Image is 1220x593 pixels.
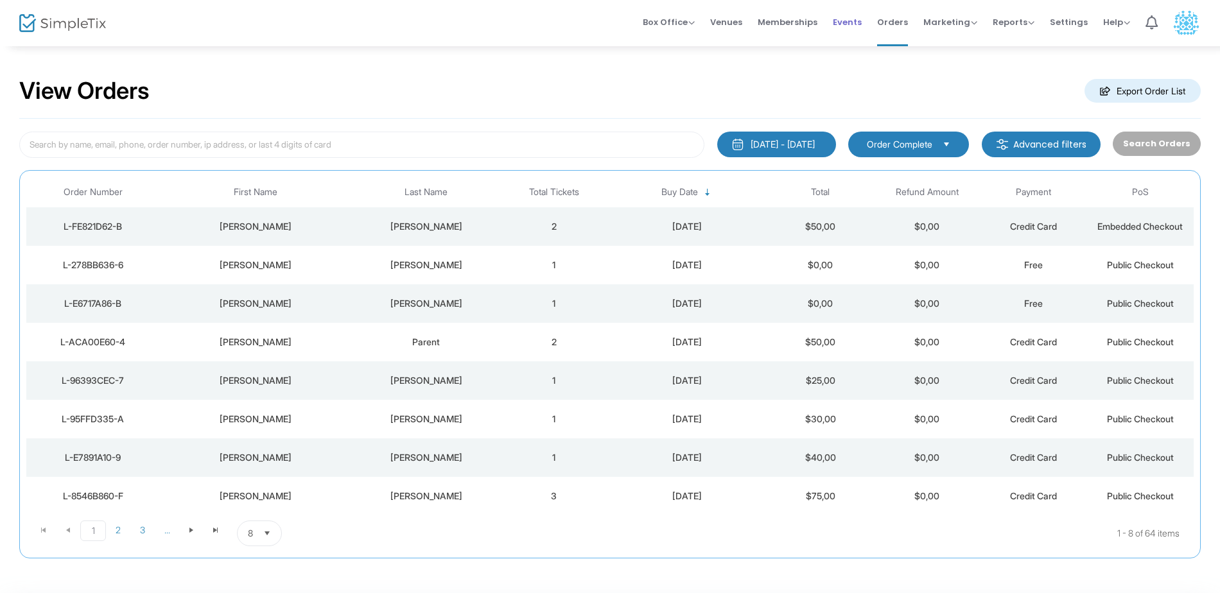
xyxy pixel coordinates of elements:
div: Suzanne [163,374,349,387]
td: $0,00 [767,246,874,284]
td: 3 [501,477,607,515]
span: Go to the last page [211,525,221,535]
td: 1 [501,361,607,400]
div: 2025-09-17 [611,336,764,348]
span: Public Checkout [1107,375,1174,386]
td: $50,00 [767,323,874,361]
span: Public Checkout [1107,336,1174,347]
div: 2025-09-14 [611,451,764,464]
td: 1 [501,246,607,284]
span: Credit Card [1010,375,1057,386]
span: Credit Card [1010,413,1057,424]
input: Search by name, email, phone, order number, ip address, or last 4 digits of card [19,132,704,158]
td: 1 [501,400,607,438]
kendo-pager-info: 1 - 8 of 64 items [410,520,1180,546]
span: Credit Card [1010,336,1057,347]
td: 1 [501,284,607,323]
div: L-278BB636-6 [30,259,157,271]
div: 2025-09-12 [611,490,764,503]
td: $0,00 [874,361,980,400]
div: Françoise [163,259,349,271]
span: Free [1024,259,1043,270]
td: $0,00 [874,284,980,323]
span: Public Checkout [1107,452,1174,463]
span: Last Name [405,187,448,198]
span: Page 3 [130,520,155,540]
span: Public Checkout [1107,298,1174,309]
div: L-96393CEC-7 [30,374,157,387]
td: 1 [501,438,607,477]
td: $0,00 [767,284,874,323]
div: Beaudry [354,451,497,464]
span: Public Checkout [1107,413,1174,424]
div: 2025-09-18 [611,259,764,271]
div: Parent [354,336,497,348]
td: $0,00 [874,400,980,438]
span: Reports [993,16,1034,28]
th: Refund Amount [874,177,980,207]
div: Fernande [163,451,349,464]
div: Gammon [354,374,497,387]
td: $0,00 [874,246,980,284]
span: Buy Date [661,187,698,198]
h2: View Orders [19,77,150,105]
span: Public Checkout [1107,259,1174,270]
td: $0,00 [874,438,980,477]
td: $30,00 [767,400,874,438]
m-button: Advanced filters [982,132,1101,157]
span: Memberships [758,6,817,39]
span: Box Office [643,16,695,28]
td: $0,00 [874,323,980,361]
td: $40,00 [767,438,874,477]
td: $50,00 [767,207,874,246]
span: Page 1 [80,520,106,541]
div: L-FE821D62-B [30,220,157,233]
img: filter [996,138,1009,151]
span: Credit Card [1010,452,1057,463]
div: Brousseau [354,259,497,271]
div: L-E7891A10-9 [30,451,157,464]
span: Go to the next page [186,525,196,535]
div: Lachance [354,490,497,503]
span: Go to the next page [179,520,204,540]
button: Select [937,137,955,151]
div: L-ACA00E60-4 [30,336,157,348]
div: 2025-09-19 [611,220,764,233]
div: [DATE] - [DATE] [751,138,815,151]
span: Go to the last page [204,520,228,540]
div: Sophie [163,336,349,348]
span: Credit Card [1010,221,1057,232]
div: Claire [163,297,349,310]
div: L-E6717A86-B [30,297,157,310]
span: First Name [234,187,277,198]
td: 2 [501,323,607,361]
span: Marketing [923,16,977,28]
span: 8 [248,527,253,540]
div: Lemieux [354,297,497,310]
div: Anne [163,220,349,233]
div: L-95FFD335-A [30,413,157,425]
div: 2025-09-17 [611,297,764,310]
th: Total Tickets [501,177,607,207]
span: Help [1103,16,1130,28]
span: PoS [1132,187,1149,198]
div: L-8546B860-F [30,490,157,503]
span: Settings [1050,6,1088,39]
span: Events [833,6,862,39]
div: Julie [163,490,349,503]
div: Éléonore [163,413,349,425]
span: Venues [710,6,742,39]
button: Select [258,521,276,546]
span: Sortable [702,187,713,198]
div: Rochon [354,413,497,425]
td: $0,00 [874,207,980,246]
td: $75,00 [767,477,874,515]
div: 2025-09-15 [611,413,764,425]
td: 2 [501,207,607,246]
span: Page 2 [106,520,130,540]
div: 2025-09-15 [611,374,764,387]
div: Proulx-Séguin [354,220,497,233]
span: Public Checkout [1107,490,1174,501]
th: Total [767,177,874,207]
span: Order Complete [867,138,932,151]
